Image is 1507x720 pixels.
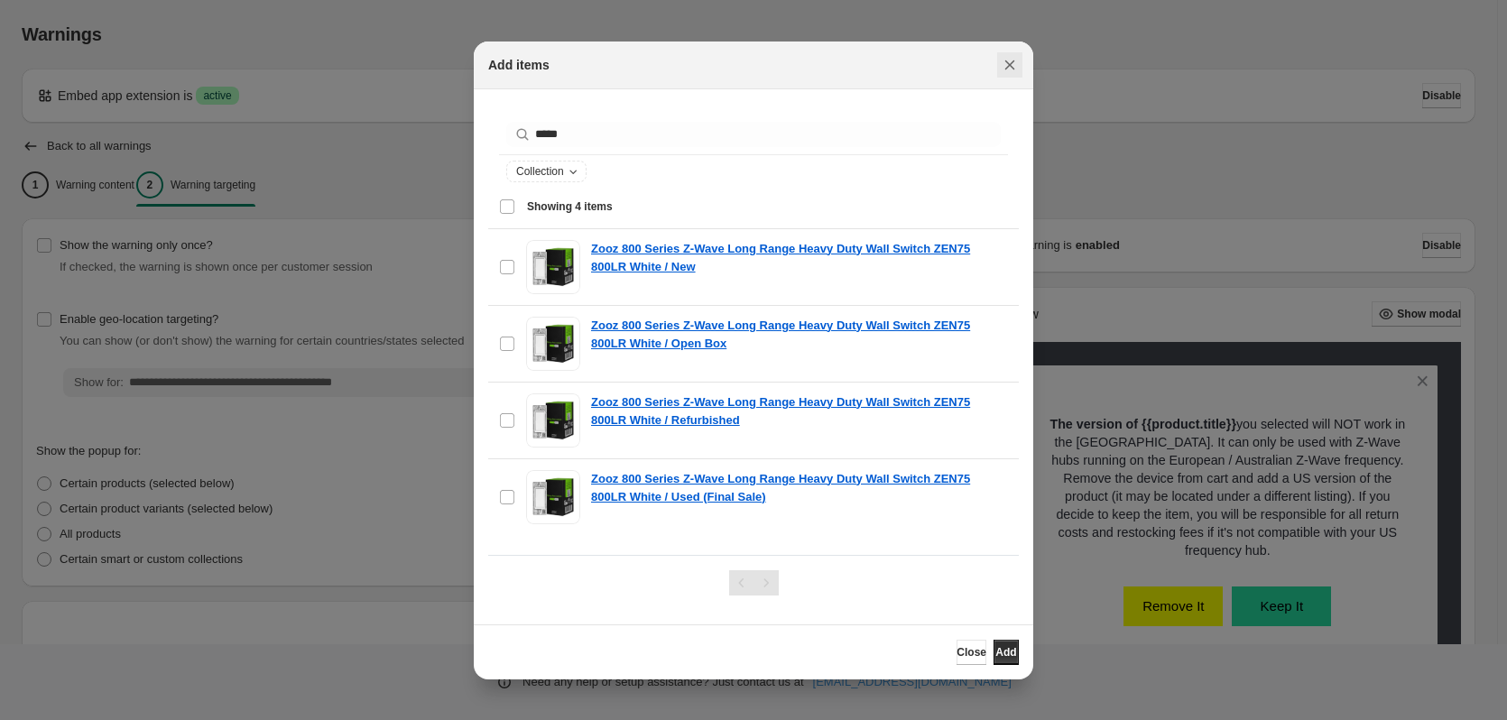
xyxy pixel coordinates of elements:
[526,470,580,524] img: Zooz 800 Series Z-Wave Long Range Heavy Duty Wall Switch ZEN75 800LR White / Used (Final Sale)
[488,56,550,74] h2: Add items
[591,317,1008,353] a: Zooz 800 Series Z-Wave Long Range Heavy Duty Wall Switch ZEN75 800LR White / Open Box
[516,164,564,179] span: Collection
[995,645,1016,660] span: Add
[591,240,1008,276] a: Zooz 800 Series Z-Wave Long Range Heavy Duty Wall Switch ZEN75 800LR White / New
[994,640,1019,665] button: Add
[591,470,1008,506] a: Zooz 800 Series Z-Wave Long Range Heavy Duty Wall Switch ZEN75 800LR White / Used (Final Sale)
[957,640,986,665] button: Close
[591,393,1008,429] a: Zooz 800 Series Z-Wave Long Range Heavy Duty Wall Switch ZEN75 800LR White / Refurbished
[729,570,779,595] nav: Pagination
[526,393,580,448] img: Zooz 800 Series Z-Wave Long Range Heavy Duty Wall Switch ZEN75 800LR White / Refurbished
[957,645,986,660] span: Close
[526,240,580,294] img: Zooz 800 Series Z-Wave Long Range Heavy Duty Wall Switch ZEN75 800LR White / New
[527,199,613,214] span: Showing 4 items
[507,162,586,181] button: Collection
[997,52,1022,78] button: Close
[526,317,580,371] img: Zooz 800 Series Z-Wave Long Range Heavy Duty Wall Switch ZEN75 800LR White / Open Box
